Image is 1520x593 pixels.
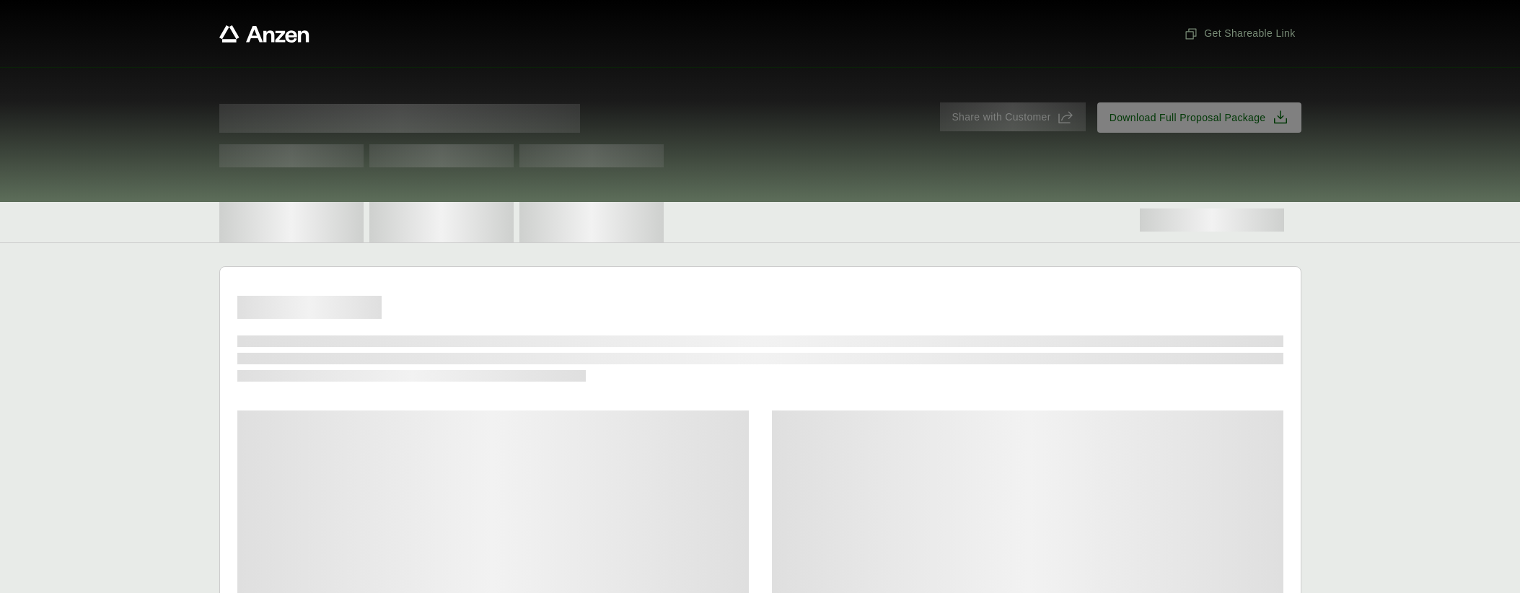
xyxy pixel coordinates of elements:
[219,25,309,43] a: Anzen website
[1178,20,1301,47] button: Get Shareable Link
[1184,26,1295,41] span: Get Shareable Link
[369,144,514,167] span: Test
[219,144,364,167] span: Test
[219,104,580,133] span: Proposal for
[519,144,664,167] span: Test
[952,110,1050,125] span: Share with Customer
